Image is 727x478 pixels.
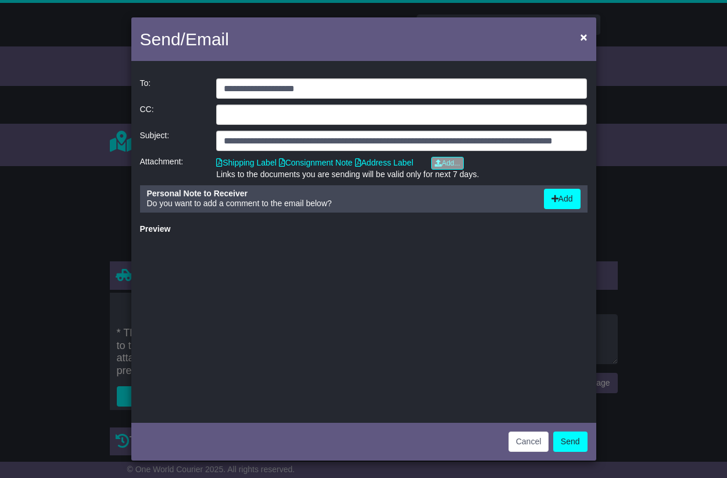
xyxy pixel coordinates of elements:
[134,157,211,179] div: Attachment:
[431,157,463,170] a: Add...
[553,432,588,452] button: Send
[355,158,414,167] a: Address Label
[216,158,277,167] a: Shipping Label
[574,25,593,49] button: Close
[508,432,549,452] button: Cancel
[216,170,587,179] div: Links to the documents you are sending will be valid only for next 7 days.
[140,26,229,52] h4: Send/Email
[140,224,588,234] div: Preview
[279,158,353,167] a: Consignment Note
[544,189,581,209] button: Add
[134,78,211,99] div: To:
[580,30,587,44] span: ×
[134,131,211,151] div: Subject:
[141,189,538,209] div: Do you want to add a comment to the email below?
[147,189,532,199] div: Personal Note to Receiver
[134,105,211,125] div: CC:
